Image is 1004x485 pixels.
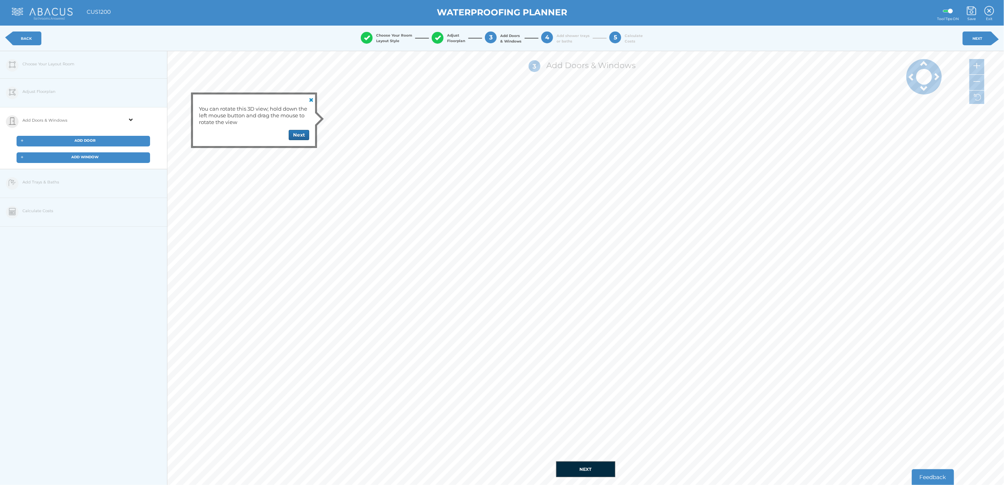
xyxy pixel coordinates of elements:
[556,461,615,477] button: NEXT
[984,2,994,20] a: Exit
[199,102,309,126] div: You can rotate this 3D view; hold down the left mouse button and drag the mouse to rotate the view
[967,17,976,22] span: Save
[963,31,992,45] a: NEXT
[912,469,954,485] button: Feedback
[557,33,590,44] span: Add shower trays or baths
[967,6,976,16] img: Save
[20,137,24,144] span: +
[984,6,994,16] img: Exit
[476,22,531,54] button: 3 Add Doors& Windows
[601,22,652,54] button: 5 CalculateCosts
[289,130,309,140] button: Next
[943,10,953,12] label: Guide
[71,155,98,159] span: ADD WINDOW
[20,153,24,161] span: +
[306,94,315,104] a: Close
[74,138,96,143] span: ADD DOOR
[447,33,465,43] span: Adjust Floorplan
[500,33,521,44] span: Add Doors & Windows
[423,23,474,54] button: AdjustFloorplan
[376,33,412,43] span: Choose Your Room
[87,9,111,15] h1: CUS1200
[22,107,67,133] span: Add Doors & Windows
[376,39,399,43] span: Layout Style
[937,17,959,22] span: Tool Tips ON
[533,22,599,54] button: 4 Add shower traysor baths
[984,17,994,22] span: Exit
[625,33,643,44] span: Calculate Costs
[9,117,16,125] img: stage-3-icon.png
[12,31,41,45] a: BACK
[177,8,827,17] h1: WATERPROOFING PLANNER
[352,23,421,54] button: Choose Your Room Layout Style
